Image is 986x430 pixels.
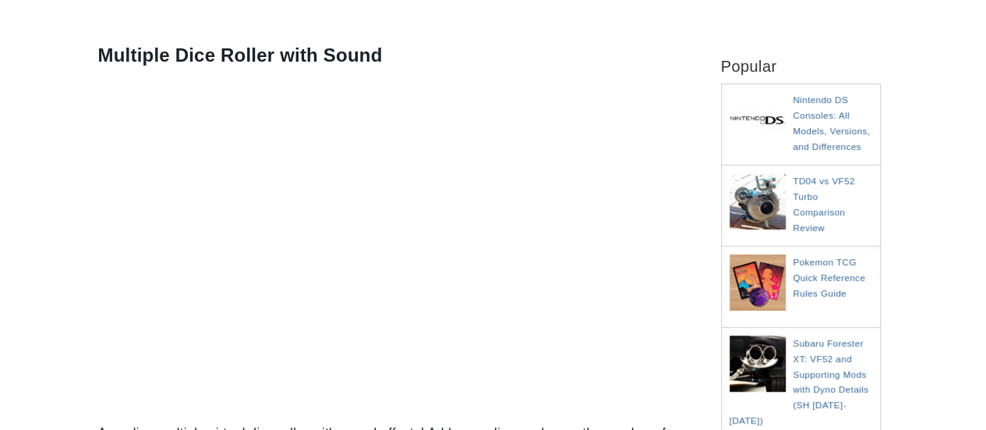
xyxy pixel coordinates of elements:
[98,42,694,69] h1: Multiple Dice Roller with Sound
[730,92,790,148] img: Nintendo DS Consoles: All Models, Versions, and Differences
[730,338,869,425] a: Subaru Forester XT: VF52 and Supporting Mods with Dyno Details (SH [DATE]-[DATE])
[730,254,790,311] img: Pokemon TCG Quick Reference Rules Guide
[730,173,790,229] img: TD04 vs VF52 Turbo Comparison Review
[793,94,870,151] a: Nintendo DS Consoles: All Models, Versions, and Differences
[721,34,881,76] h2: Popular
[793,257,865,298] a: Pokemon TCG Quick Reference Rules Guide
[730,336,790,392] img: Subaru Forester XT: VF52 and Supporting Mods with Dyno Details (SH 2008-2012)
[793,176,855,233] a: TD04 vs VF52 Turbo Comparison Review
